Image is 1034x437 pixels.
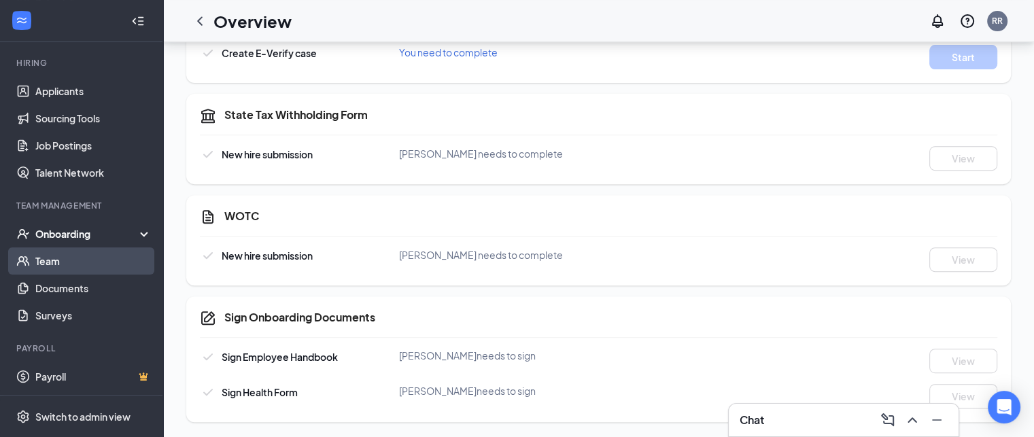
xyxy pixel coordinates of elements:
h1: Overview [213,10,292,33]
button: Start [929,45,997,69]
span: [PERSON_NAME] needs to complete [399,249,563,261]
svg: ChevronUp [904,412,920,428]
a: Job Postings [35,132,152,159]
div: Hiring [16,57,149,69]
a: Team [35,247,152,275]
span: Sign Health Form [222,386,298,398]
svg: ComposeMessage [880,412,896,428]
svg: Notifications [929,13,946,29]
a: Applicants [35,77,152,105]
span: You need to complete [399,46,498,58]
svg: CompanyDocumentIcon [200,310,216,326]
span: New hire submission [222,148,313,160]
button: ComposeMessage [877,409,899,431]
span: Create E-Verify case [222,47,317,59]
h5: WOTC [224,209,259,224]
button: ChevronUp [901,409,923,431]
span: Sign Employee Handbook [222,351,338,363]
svg: TaxGovernmentIcon [200,107,216,124]
div: RR [992,15,1003,27]
h5: Sign Onboarding Documents [224,310,375,325]
button: View [929,384,997,408]
h3: Chat [740,413,764,427]
a: Talent Network [35,159,152,186]
a: Sourcing Tools [35,105,152,132]
svg: UserCheck [16,227,30,241]
a: PayrollCrown [35,363,152,390]
h5: State Tax Withholding Form [224,107,368,122]
button: View [929,146,997,171]
svg: Minimize [929,412,945,428]
svg: Checkmark [200,384,216,400]
svg: QuestionInfo [959,13,976,29]
div: Onboarding [35,227,140,241]
svg: WorkstreamLogo [15,14,29,27]
div: Open Intercom Messenger [988,391,1020,423]
svg: Checkmark [200,45,216,61]
svg: Checkmark [200,349,216,365]
button: View [929,247,997,272]
span: New hire submission [222,249,313,262]
svg: CustomFormIcon [200,209,216,225]
a: Documents [35,275,152,302]
div: Team Management [16,200,149,211]
span: [PERSON_NAME] needs to complete [399,147,563,160]
svg: Settings [16,410,30,423]
svg: ChevronLeft [192,13,208,29]
button: Minimize [926,409,948,431]
div: [PERSON_NAME] needs to sign [399,349,665,362]
a: Surveys [35,302,152,329]
svg: Checkmark [200,247,216,264]
svg: Collapse [131,14,145,28]
button: View [929,349,997,373]
svg: Checkmark [200,146,216,162]
div: [PERSON_NAME] needs to sign [399,384,665,398]
div: Switch to admin view [35,410,131,423]
div: Payroll [16,343,149,354]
